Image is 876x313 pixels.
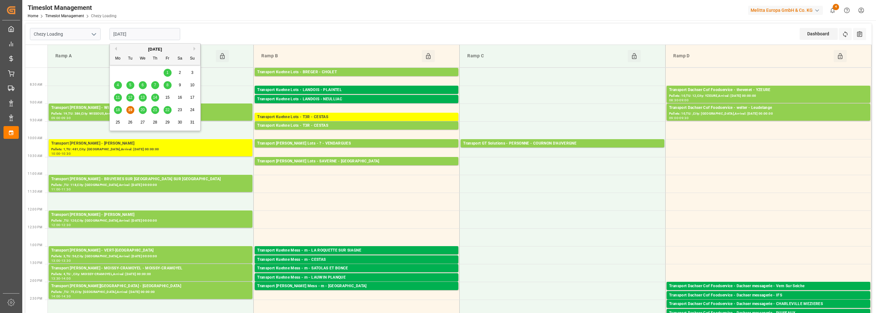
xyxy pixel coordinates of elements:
div: Ramp D [671,50,834,62]
div: Transport Kuehne Lots - LANDOIS - NEULLIAC [257,96,456,103]
div: Choose Thursday, August 7th, 2025 [151,81,159,89]
div: Transport [PERSON_NAME] Lots - ? - VENDARGUES [257,140,456,147]
span: 1:00 PM [30,243,42,247]
span: 4 [833,4,839,10]
span: 13 [140,95,145,100]
div: 09:00 [679,99,689,102]
div: Pallets: ,TU: 120,City: [GEOGRAPHIC_DATA],Arrival: [DATE] 00:00:00 [51,218,250,224]
div: Transport [PERSON_NAME] - [PERSON_NAME] [51,212,250,218]
div: Pallets: 1,TU: 16,City: [GEOGRAPHIC_DATA],Arrival: [DATE] 00:00:00 [669,307,868,313]
div: 14:00 [51,295,60,298]
span: 8:30 AM [30,83,42,86]
span: 16 [178,95,182,100]
div: We [139,55,147,63]
div: 12:30 [61,224,71,226]
div: Choose Friday, August 1st, 2025 [164,69,172,77]
div: Pallets: 17,TU: 544,City: [GEOGRAPHIC_DATA],Arrival: [DATE] 00:00:00 [257,147,456,152]
div: Pallets: 3,TU: 56,City: [GEOGRAPHIC_DATA],Arrival: [DATE] 00:00:00 [51,254,250,259]
div: 10:30 [61,152,71,155]
span: 1 [166,70,169,75]
span: 1:30 PM [30,261,42,265]
div: Choose Saturday, August 30th, 2025 [176,118,184,126]
span: 18 [116,108,120,112]
div: Melitta Europa GmbH & Co. KG [748,6,823,15]
div: Choose Tuesday, August 26th, 2025 [126,118,134,126]
div: Pallets: ,TU: 75,City: [GEOGRAPHIC_DATA],Arrival: [DATE] 00:00:00 [51,289,250,295]
span: 25 [116,120,120,124]
div: 13:30 [61,259,71,262]
div: - [678,99,679,102]
span: 8 [166,83,169,87]
span: 31 [190,120,194,124]
button: Next Month [194,47,197,51]
div: Choose Saturday, August 9th, 2025 [176,81,184,89]
div: 14:00 [61,277,71,280]
div: Choose Wednesday, August 27th, 2025 [139,118,147,126]
span: 15 [165,95,169,100]
div: Pallets: 1,TU: 481,City: [GEOGRAPHIC_DATA],Arrival: [DATE] 00:00:00 [51,147,250,152]
span: 14 [153,95,157,100]
div: Transport Kuehne Lots - T3R - CESTAS [257,114,456,120]
button: Help Center [840,3,854,18]
span: 29 [165,120,169,124]
div: Choose Thursday, August 21st, 2025 [151,106,159,114]
div: Ramp B [259,50,422,62]
span: 17 [190,95,194,100]
div: Transport [PERSON_NAME] - WISSOUS - WISSOUS [51,105,250,111]
span: 9 [179,83,181,87]
div: Fr [164,55,172,63]
div: Transport Kuehne Lots - T3R - CESTAS [257,123,456,129]
span: 7 [154,83,156,87]
div: Th [151,55,159,63]
div: 10:00 [51,152,60,155]
div: Pallets: ,TU: 4,City: SATOLAS ET BONCE,Arrival: [DATE] 00:00:00 [257,272,456,277]
div: month 2025-08 [112,67,199,129]
span: 3 [191,70,194,75]
div: Ramp C [465,50,628,62]
div: Pallets: 2,TU: 556,City: [GEOGRAPHIC_DATA],Arrival: [DATE] 00:00:00 [257,93,456,99]
div: Pallets: 10,TU: ,City: [GEOGRAPHIC_DATA],Arrival: [DATE] 00:00:00 [669,111,868,117]
div: - [678,117,679,119]
div: Mo [114,55,122,63]
input: Type to search/select [30,28,101,40]
div: 11:30 [61,188,71,191]
div: Choose Friday, August 22nd, 2025 [164,106,172,114]
span: 5 [129,83,131,87]
div: Choose Sunday, August 3rd, 2025 [188,69,196,77]
div: Choose Friday, August 8th, 2025 [164,81,172,89]
span: 22 [165,108,169,112]
div: Transport Kuehne Mess - m - LA ROQUETTE SUR SIAGNE [257,247,456,254]
div: Transport Dachser Cof Foodservice - Dachser messagerie - Vern Sur Seiche [669,283,868,289]
div: Choose Sunday, August 31st, 2025 [188,118,196,126]
div: Choose Saturday, August 2nd, 2025 [176,69,184,77]
div: 11:00 [51,188,60,191]
div: Transport [PERSON_NAME] - VERT-[GEOGRAPHIC_DATA] [51,247,250,254]
span: 11 [116,95,120,100]
div: 13:00 [51,259,60,262]
span: 24 [190,108,194,112]
span: 10:30 AM [28,154,42,158]
div: 13:30 [51,277,60,280]
div: Choose Sunday, August 17th, 2025 [188,94,196,102]
div: Pallets: 3,TU: 206,City: [GEOGRAPHIC_DATA],Arrival: [DATE] 00:00:00 [257,129,456,134]
div: Pallets: 2,TU: 112,City: NEULLIAC,Arrival: [DATE] 00:00:00 [257,103,456,108]
span: 11:30 AM [28,190,42,193]
div: Pallets: ,TU: 34,City: CHOLET,Arrival: [DATE] 00:00:00 [257,75,456,81]
div: Pallets: 2,TU: ,City: SARREBOURG,Arrival: [DATE] 00:00:00 [257,165,456,170]
div: Transport Kuehne Lots - LANDOIS - PLAINTEL [257,87,456,93]
span: 28 [153,120,157,124]
div: Choose Sunday, August 24th, 2025 [188,106,196,114]
span: 9:00 AM [30,101,42,104]
span: 27 [140,120,145,124]
div: Transport Kuehne Mess - m - LAUWIN PLANQUE [257,274,456,281]
div: Pallets: ,TU: 118,City: [GEOGRAPHIC_DATA],Arrival: [DATE] 00:00:00 [51,182,250,188]
span: 23 [178,108,182,112]
div: Transport GT Solutions - PERSONNE - COURNON D'AUVERGNE [463,140,662,147]
span: 12:30 PM [28,225,42,229]
span: 2:30 PM [30,297,42,300]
